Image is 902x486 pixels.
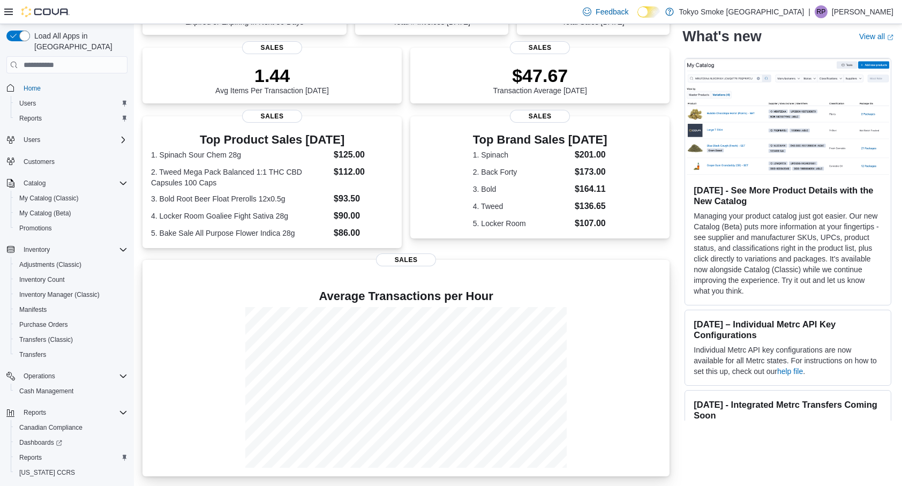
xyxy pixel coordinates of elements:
[596,6,628,17] span: Feedback
[575,200,607,213] dd: $136.65
[11,420,132,435] button: Canadian Compliance
[15,222,56,235] a: Promotions
[242,41,302,54] span: Sales
[11,347,132,362] button: Transfers
[19,350,46,359] span: Transfers
[694,211,882,296] p: Managing your product catalog just got easier. Our new Catalog (Beta) puts more information at yo...
[11,450,132,465] button: Reports
[11,384,132,399] button: Cash Management
[151,133,393,146] h3: Top Product Sales [DATE]
[15,421,127,434] span: Canadian Compliance
[575,217,607,230] dd: $107.00
[15,318,72,331] a: Purchase Orders
[15,436,66,449] a: Dashboards
[19,320,68,329] span: Purchase Orders
[15,333,127,346] span: Transfers (Classic)
[2,132,132,147] button: Users
[694,185,882,206] h3: [DATE] - See More Product Details with the New Catalog
[19,224,52,233] span: Promotions
[15,258,86,271] a: Adjustments (Classic)
[15,303,51,316] a: Manifests
[15,288,104,301] a: Inventory Manager (Classic)
[11,435,132,450] a: Dashboards
[887,34,893,40] svg: External link
[694,345,882,377] p: Individual Metrc API key configurations are now available for all Metrc states. For instructions ...
[15,207,76,220] a: My Catalog (Beta)
[15,466,127,479] span: Washington CCRS
[15,348,50,361] a: Transfers
[15,421,87,434] a: Canadian Compliance
[15,385,127,398] span: Cash Management
[637,6,660,18] input: Dark Mode
[777,367,803,376] a: help file
[11,206,132,221] button: My Catalog (Beta)
[11,465,132,480] button: [US_STATE] CCRS
[19,243,127,256] span: Inventory
[11,287,132,302] button: Inventory Manager (Classic)
[19,406,127,419] span: Reports
[19,387,73,395] span: Cash Management
[510,110,570,123] span: Sales
[808,5,810,18] p: |
[15,333,77,346] a: Transfers (Classic)
[376,253,436,266] span: Sales
[19,177,50,190] button: Catalog
[11,221,132,236] button: Promotions
[215,65,329,95] div: Avg Items Per Transaction [DATE]
[815,5,828,18] div: Ruchit Patel
[334,148,393,161] dd: $125.00
[832,5,893,18] p: [PERSON_NAME]
[11,96,132,111] button: Users
[510,41,570,54] span: Sales
[19,155,59,168] a: Customers
[473,133,607,146] h3: Top Brand Sales [DATE]
[15,288,127,301] span: Inventory Manager (Classic)
[2,154,132,169] button: Customers
[151,211,329,221] dt: 4. Locker Room Goaliee Fight Sativa 28g
[694,399,882,421] h3: [DATE] - Integrated Metrc Transfers Coming Soon
[694,319,882,340] h3: [DATE] – Individual Metrc API Key Configurations
[19,438,62,447] span: Dashboards
[215,65,329,86] p: 1.44
[575,148,607,161] dd: $201.00
[473,149,570,160] dt: 1. Spinach
[19,81,127,94] span: Home
[19,275,65,284] span: Inventory Count
[24,408,46,417] span: Reports
[11,302,132,317] button: Manifests
[2,176,132,191] button: Catalog
[30,31,127,52] span: Load All Apps in [GEOGRAPHIC_DATA]
[19,114,42,123] span: Reports
[15,451,46,464] a: Reports
[2,242,132,257] button: Inventory
[11,111,132,126] button: Reports
[24,84,41,93] span: Home
[15,303,127,316] span: Manifests
[15,192,127,205] span: My Catalog (Classic)
[679,5,805,18] p: Tokyo Smoke [GEOGRAPHIC_DATA]
[334,166,393,178] dd: $112.00
[15,207,127,220] span: My Catalog (Beta)
[15,273,127,286] span: Inventory Count
[473,167,570,177] dt: 2. Back Forty
[19,177,127,190] span: Catalog
[19,133,127,146] span: Users
[15,273,69,286] a: Inventory Count
[15,112,46,125] a: Reports
[817,5,826,18] span: RP
[15,258,127,271] span: Adjustments (Classic)
[11,272,132,287] button: Inventory Count
[682,28,761,45] h2: What's new
[15,112,127,125] span: Reports
[2,369,132,384] button: Operations
[11,257,132,272] button: Adjustments (Classic)
[15,318,127,331] span: Purchase Orders
[15,97,40,110] a: Users
[575,183,607,196] dd: $164.11
[19,370,59,383] button: Operations
[19,243,54,256] button: Inventory
[2,405,132,420] button: Reports
[859,32,893,41] a: View allExternal link
[15,385,78,398] a: Cash Management
[334,227,393,240] dd: $86.00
